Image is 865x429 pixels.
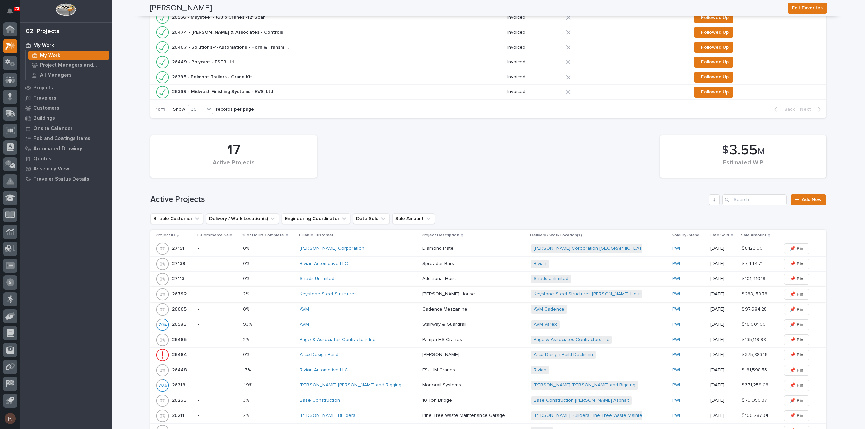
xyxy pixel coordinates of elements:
button: I Followed Up [694,57,733,68]
button: Engineering Coordinator [282,213,350,224]
a: Fab and Coatings Items [20,133,112,143]
p: [DATE] [710,322,736,327]
p: - [198,367,238,373]
a: Base Construction [PERSON_NAME] Asphalt [534,398,629,403]
p: Additional Hoist [422,275,458,282]
a: PWI [672,276,680,282]
a: [PERSON_NAME] [PERSON_NAME] and Rigging [534,382,635,388]
button: 📌 Pin [784,304,809,315]
button: I Followed Up [694,72,733,83]
a: My Work [20,40,112,50]
p: 26665 [172,305,188,312]
tr: 2711327113 -0%0% Sheds Unlimited Additional HoistAdditional Hoist Sheds Unlimited PWI [DATE]$ 101... [150,271,826,287]
button: Delivery / Work Location(s) [206,213,279,224]
span: I Followed Up [698,58,729,66]
p: - [198,337,238,343]
a: PWI [672,291,680,297]
button: 📌 Pin [784,410,809,421]
p: Delivery / Work Location(s) [530,232,582,239]
p: 10 Ton Bridge [422,396,453,403]
button: 📌 Pin [784,274,809,285]
p: 17% [243,366,252,373]
p: 0% [243,351,251,358]
p: 27151 [172,244,186,251]
p: 27139 [172,260,187,267]
p: Show [173,107,185,112]
p: [DATE] [710,352,736,358]
p: records per page [216,107,254,112]
a: Project Managers and Engineers [26,60,112,70]
p: Stairway & Guardrail [422,320,468,327]
p: 26318 [172,381,187,388]
span: Edit Favorites [792,4,823,12]
p: 73 [15,6,19,11]
span: 📌 Pin [790,366,804,374]
p: My Work [33,43,54,49]
button: Sale Amount [392,213,435,224]
p: 26485 [172,336,188,343]
p: $ 16,001.00 [742,320,767,327]
p: Traveler Status Details [33,176,89,182]
p: 2% [243,336,250,343]
p: % of Hours Complete [242,232,284,239]
p: 26369 - Midwest Finishing Systems - EVS, Ltd [172,88,274,95]
p: 2% [243,411,250,419]
p: [PERSON_NAME] House [422,290,476,297]
a: Keystone Steel Structures [PERSON_NAME] House Movers [534,291,662,297]
span: 📌 Pin [790,290,804,298]
div: Estimated WIP [671,159,815,173]
p: Billable Customer [299,232,333,239]
p: - [198,352,238,358]
p: Invoiced [507,45,561,50]
p: Spreader Bars [422,260,455,267]
a: Customers [20,103,112,113]
p: 26474 - [PERSON_NAME] & Associates - Controls [172,28,285,35]
p: Invoiced [507,89,561,95]
button: Next [797,106,826,112]
span: I Followed Up [698,88,729,96]
p: Cadence Mezzanine [422,305,469,312]
a: Buildings [20,113,112,123]
p: 26467 - Solutions-4-Automations - Horn & Transmitter [172,43,292,50]
tr: 26369 - Midwest Finishing Systems - EVS, Ltd26369 - Midwest Finishing Systems - EVS, Ltd Invoiced... [150,85,826,100]
a: Sheds Unlimited [300,276,335,282]
p: Pampa HS Cranes [422,336,463,343]
p: Buildings [33,115,55,122]
p: 3% [243,396,250,403]
p: Customers [33,105,59,111]
span: 📌 Pin [790,260,804,268]
p: - [198,291,238,297]
p: 0% [243,244,251,251]
tr: 2715127151 -0%0% [PERSON_NAME] Corporation Diamond PlateDiamond Plate [PERSON_NAME] Corporation [... [150,241,826,256]
p: Travelers [33,95,56,101]
button: Date Sold [353,213,390,224]
p: 26395 - Belmont Trailers - Crane Kit [172,73,253,80]
button: I Followed Up [694,42,733,53]
button: Edit Favorites [788,3,827,14]
a: Quotes [20,154,112,164]
a: AVM Cadence [534,306,564,312]
p: 2% [243,290,250,297]
div: Notifications73 [8,8,17,19]
a: Page & Associates Contractors Inc [300,337,375,343]
p: 26449 - Polycast - FSTRHL1 [172,58,236,65]
a: Sheds Unlimited [534,276,568,282]
span: 📌 Pin [790,412,804,420]
p: 27113 [172,275,186,282]
p: $ 375,883.16 [742,351,769,358]
a: My Work [26,51,112,60]
p: My Work [40,53,60,59]
p: [DATE] [710,337,736,343]
a: PWI [672,337,680,343]
p: All Managers [40,72,72,78]
button: 📌 Pin [784,395,809,406]
a: PWI [672,322,680,327]
a: Arco Design Build [300,352,338,358]
p: [DATE] [710,413,736,419]
a: PWI [672,398,680,403]
a: PWI [672,261,680,267]
a: Base Construction [300,398,340,403]
p: - [198,276,238,282]
p: $ 135,119.98 [742,336,767,343]
a: PWI [672,246,680,251]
